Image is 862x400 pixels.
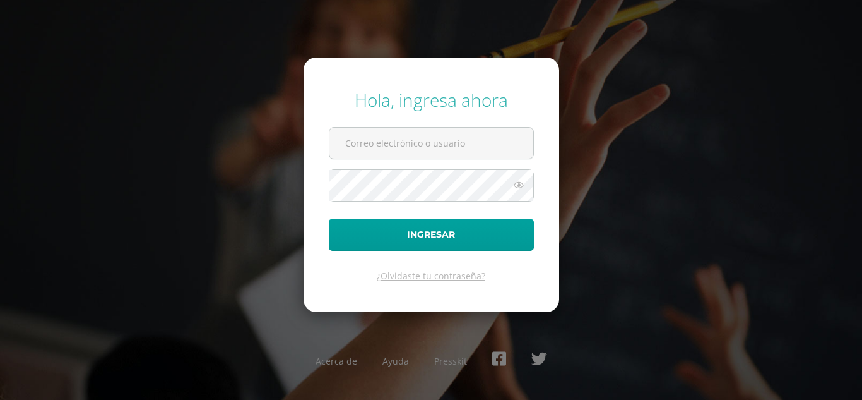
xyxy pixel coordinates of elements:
[329,88,534,112] div: Hola, ingresa ahora
[382,355,409,367] a: Ayuda
[377,270,485,282] a: ¿Olvidaste tu contraseña?
[329,128,533,159] input: Correo electrónico o usuario
[434,355,467,367] a: Presskit
[316,355,357,367] a: Acerca de
[329,219,534,251] button: Ingresar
